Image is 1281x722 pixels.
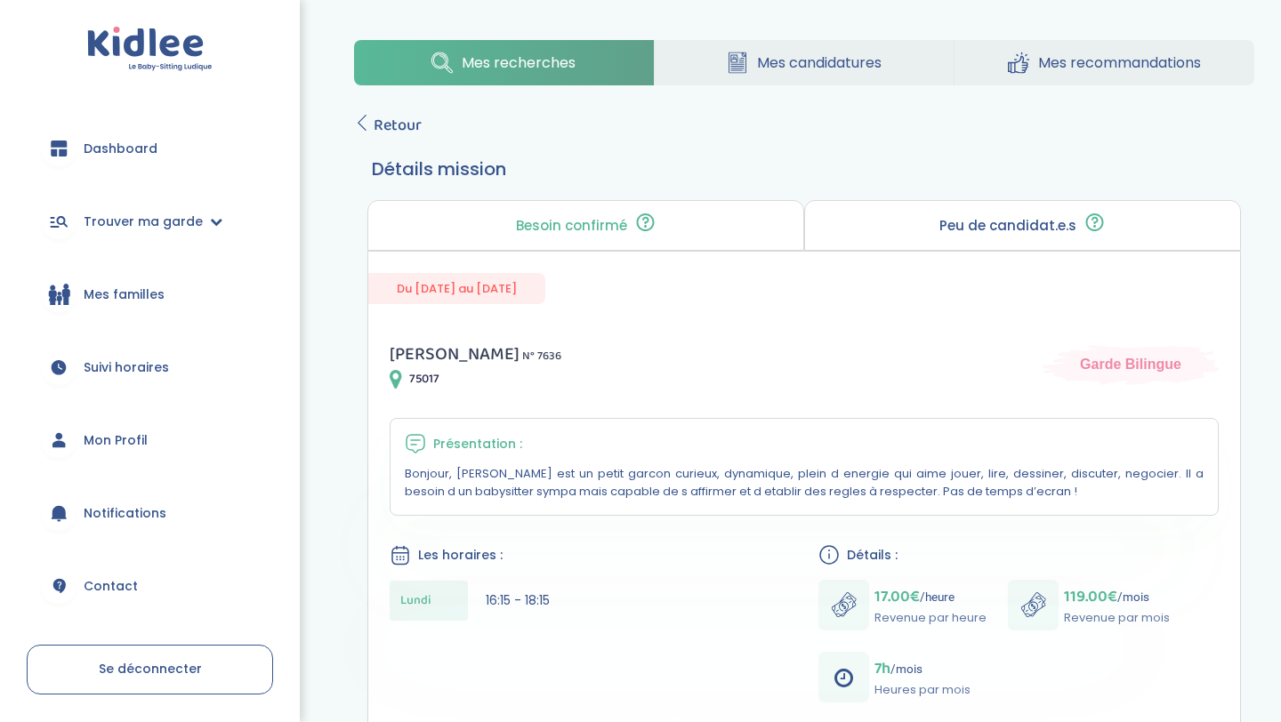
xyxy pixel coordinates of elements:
[955,40,1254,85] a: Mes recommandations
[847,546,898,565] span: Détails :
[418,546,503,565] span: Les horaires :
[405,465,1204,501] p: Bonjour, [PERSON_NAME] est un petit garcon curieux, dynamique, plein d energie qui aime jouer, li...
[27,645,273,694] a: Se déconnecter
[374,113,422,138] span: Retour
[486,591,550,609] span: 16:15 - 18:15
[462,52,576,74] span: Mes recherches
[400,591,431,610] span: Lundi
[874,656,890,681] span: 7h
[372,156,1237,182] h3: Détails mission
[1038,52,1201,74] span: Mes recommandations
[874,609,987,627] p: Revenue par heure
[655,40,954,85] a: Mes candidatures
[874,656,971,681] p: /mois
[757,52,882,74] span: Mes candidatures
[433,435,522,453] span: Présentation :
[516,219,627,233] p: Besoin confirmé
[1064,584,1117,609] span: 119.00€
[874,584,920,609] span: 17.00€
[368,273,545,304] span: Du [DATE] au [DATE]
[84,140,157,158] span: Dashboard
[522,347,561,365] span: N° 7636
[84,213,203,231] span: Trouver ma garde
[87,27,213,72] img: logo.svg
[84,431,148,450] span: Mon Profil
[27,116,273,180] a: Dashboard
[354,40,653,85] a: Mes recherches
[84,285,165,304] span: Mes familles
[354,113,422,138] a: Retour
[1064,609,1170,627] p: Revenue par mois
[874,584,987,609] p: /heure
[390,340,520,368] span: [PERSON_NAME]
[84,358,169,377] span: Suivi horaires
[27,554,273,618] a: Contact
[409,370,439,389] span: 75017
[27,335,273,399] a: Suivi horaires
[27,408,273,472] a: Mon Profil
[939,219,1076,233] p: Peu de candidat.e.s
[1080,355,1181,374] span: Garde Bilingue
[1064,584,1170,609] p: /mois
[27,481,273,545] a: Notifications
[874,681,971,699] p: Heures par mois
[27,262,273,326] a: Mes familles
[27,189,273,253] a: Trouver ma garde
[84,577,138,596] span: Contact
[99,660,202,678] span: Se déconnecter
[84,504,166,523] span: Notifications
